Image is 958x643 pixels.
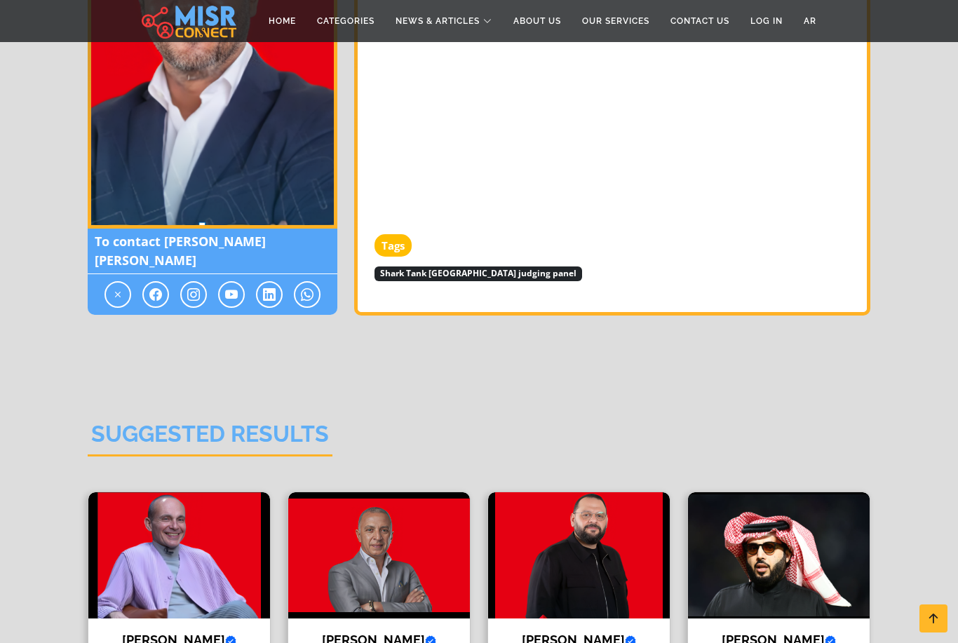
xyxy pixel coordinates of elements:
[375,234,412,257] strong: Tags
[88,229,337,274] span: To contact [PERSON_NAME] [PERSON_NAME]
[503,8,572,34] a: About Us
[793,8,827,34] a: AR
[306,8,385,34] a: Categories
[688,492,870,618] img: Turki Al Sheikh
[142,4,236,39] img: main.misr_connect
[396,15,480,27] span: News & Articles
[488,492,670,618] img: Abdullah Salam
[88,492,270,618] img: Mohamed Farouk
[660,8,740,34] a: Contact Us
[385,8,503,34] a: News & Articles
[375,264,582,280] a: Shark Tank [GEOGRAPHIC_DATA] judging panel
[375,266,582,280] span: Shark Tank [GEOGRAPHIC_DATA] judging panel
[88,421,332,456] h2: Suggested Results
[258,8,306,34] a: Home
[740,8,793,34] a: Log in
[572,8,660,34] a: Our Services
[288,492,470,618] img: Ahmed El Sewedy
